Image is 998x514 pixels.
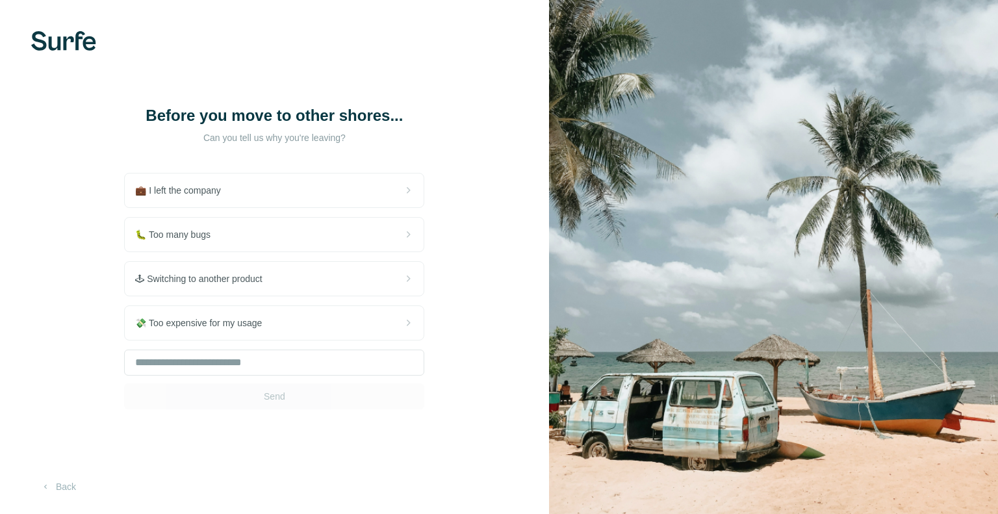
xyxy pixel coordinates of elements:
[31,475,85,498] button: Back
[135,316,272,329] span: 💸 Too expensive for my usage
[135,184,231,197] span: 💼 I left the company
[144,131,404,144] p: Can you tell us why you're leaving?
[31,31,96,51] img: Surfe's logo
[135,272,272,285] span: 🕹 Switching to another product
[144,105,404,126] h1: Before you move to other shores...
[135,228,221,241] span: 🐛 Too many bugs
